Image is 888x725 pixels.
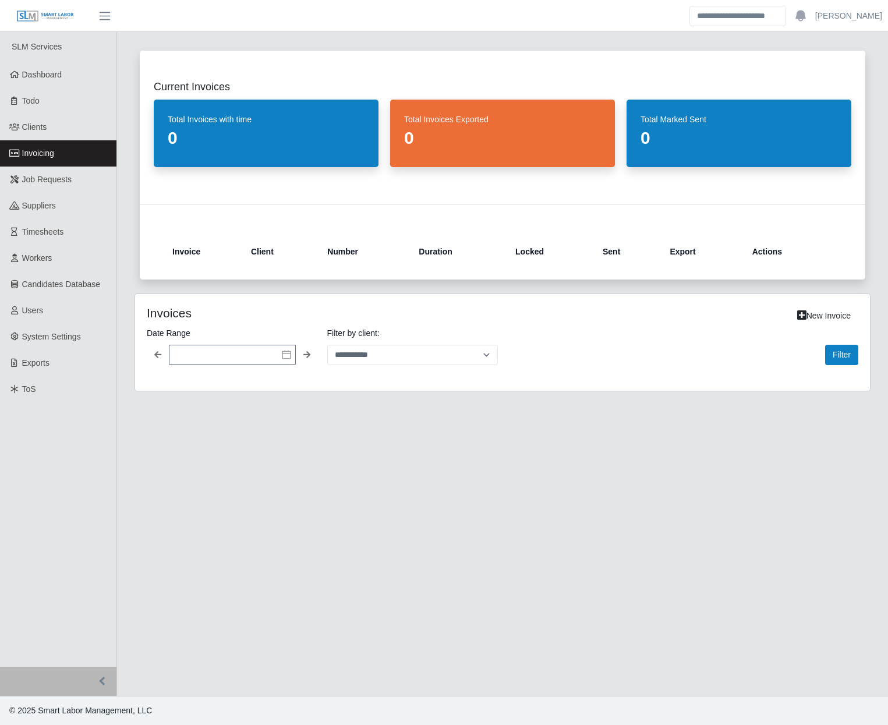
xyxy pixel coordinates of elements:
[22,280,101,289] span: Candidates Database
[506,238,593,266] th: Locked
[168,114,365,125] dt: Total Invoices with time
[22,358,49,367] span: Exports
[22,70,62,79] span: Dashboard
[815,10,882,22] a: [PERSON_NAME]
[641,114,837,125] dt: Total Marked Sent
[22,96,40,105] span: Todo
[593,238,660,266] th: Sent
[9,706,152,715] span: © 2025 Smart Labor Management, LLC
[22,332,81,341] span: System Settings
[147,326,318,340] label: Date Range
[22,201,56,210] span: Suppliers
[22,306,44,315] span: Users
[147,306,433,320] h4: Invoices
[22,175,72,184] span: Job Requests
[242,238,318,266] th: Client
[22,227,64,236] span: Timesheets
[660,238,742,266] th: Export
[790,306,858,326] a: New Invoice
[327,326,498,340] label: Filter by client:
[22,253,52,263] span: Workers
[22,384,36,394] span: ToS
[404,128,601,148] dd: 0
[16,10,75,23] img: SLM Logo
[689,6,786,26] input: Search
[404,114,601,125] dt: Total Invoices Exported
[825,345,858,365] button: Filter
[22,148,54,158] span: Invoicing
[12,42,62,51] span: SLM Services
[154,79,851,95] h2: Current Invoices
[168,128,365,148] dd: 0
[641,128,837,148] dd: 0
[172,238,242,266] th: Invoice
[409,238,506,266] th: Duration
[318,238,409,266] th: Number
[743,238,833,266] th: Actions
[22,122,47,132] span: Clients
